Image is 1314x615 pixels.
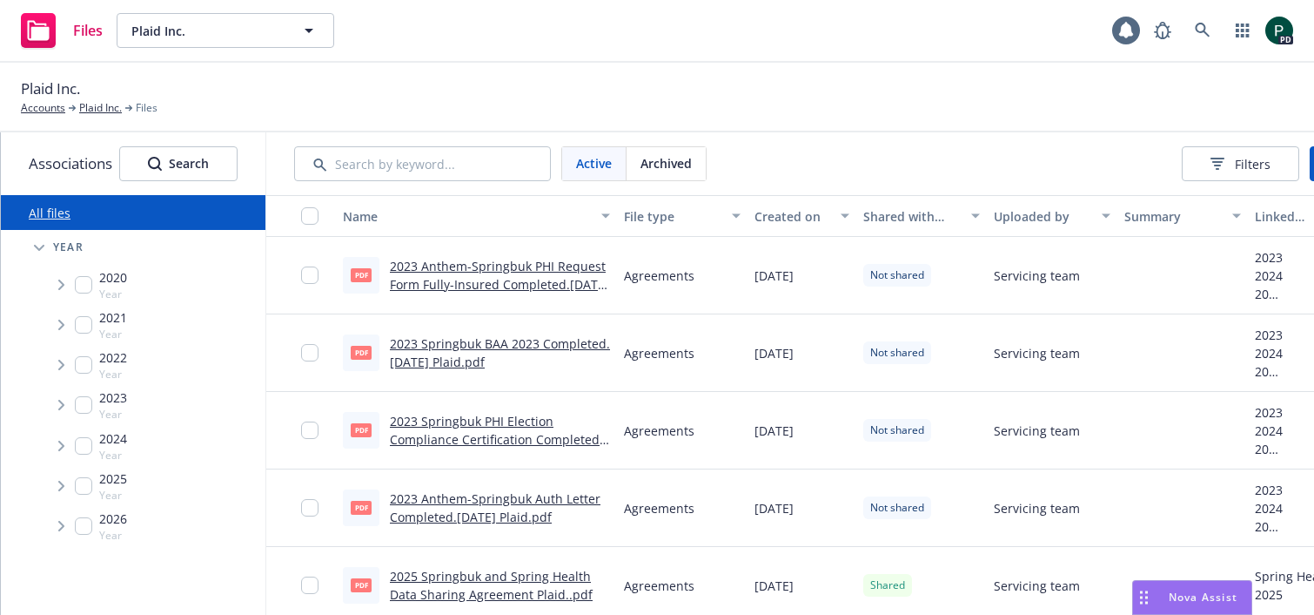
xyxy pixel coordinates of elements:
[99,287,127,301] span: Year
[1210,155,1270,173] span: Filters
[351,578,372,591] span: pdf
[29,205,70,221] a: All files
[870,500,924,516] span: Not shared
[624,499,694,517] span: Agreements
[624,207,721,226] div: File type
[99,348,127,367] span: 2022
[79,100,122,116] a: Plaid Inc.
[390,335,610,370] a: 2023 Springbuk BAA 2023 Completed.[DATE] Plaid.pdf
[29,152,112,175] span: Associations
[754,344,794,362] span: [DATE]
[754,207,830,226] div: Created on
[994,422,1080,440] span: Servicing team
[73,24,103,37] span: Files
[53,242,84,253] span: Year
[1117,195,1248,237] button: Summary
[754,422,794,440] span: [DATE]
[351,346,372,359] span: pdf
[1132,580,1252,615] button: Nova Assist
[301,577,318,594] input: Toggle Row Selected
[301,267,318,284] input: Toggle Row Selected
[390,413,603,466] a: 2023 Springbuk PHI Election Compliance Certification Completed.[DATE] Plaid.pdf
[1185,13,1220,48] a: Search
[301,499,318,517] input: Toggle Row Selected
[99,448,127,463] span: Year
[870,267,924,283] span: Not shared
[748,195,856,237] button: Created on
[1255,403,1283,422] div: 2023
[351,501,372,514] span: pdf
[148,157,162,171] svg: Search
[99,389,127,407] span: 2023
[21,78,80,100] span: Plaid Inc.
[1133,581,1155,614] div: Drag to move
[994,267,1080,285] span: Servicing team
[1255,248,1283,267] div: 2023
[99,407,127,422] span: Year
[301,344,318,362] input: Toggle Row Selected
[987,195,1117,237] button: Uploaded by
[99,470,127,488] span: 2025
[99,488,127,503] span: Year
[390,568,593,603] a: 2025 Springbuk and Spring Health Data Sharing Agreement Plaid..pdf
[1255,499,1283,517] div: 2024
[1169,590,1237,605] span: Nova Assist
[870,345,924,361] span: Not shared
[624,422,694,440] span: Agreements
[351,423,372,436] span: pdf
[1255,440,1283,458] div: 2025
[336,195,617,237] button: Name
[1255,362,1283,381] div: 2025
[754,499,794,517] span: [DATE]
[870,578,905,593] span: Shared
[994,577,1080,595] span: Servicing team
[640,154,692,172] span: Archived
[14,6,110,55] a: Files
[99,327,127,341] span: Year
[99,528,127,543] span: Year
[343,207,591,226] div: Name
[624,267,694,285] span: Agreements
[1145,13,1180,48] a: Report a Bug
[117,13,334,48] button: Plaid Inc.
[119,146,238,181] button: SearchSearch
[1255,481,1283,499] div: 2023
[301,422,318,439] input: Toggle Row Selected
[1255,285,1283,303] div: 2025
[136,100,158,116] span: Files
[1124,207,1222,226] div: Summary
[301,207,318,225] input: Select all
[870,422,924,438] span: Not shared
[99,268,127,287] span: 2020
[99,367,127,382] span: Year
[390,258,609,311] a: 2023 Anthem-Springbuk PHI Request Form Fully-Insured Completed.[DATE] Plaid.pdf
[1255,344,1283,362] div: 2024
[994,344,1080,362] span: Servicing team
[617,195,748,237] button: File type
[994,499,1080,517] span: Servicing team
[1255,267,1283,285] div: 2024
[390,490,600,525] a: 2023 Anthem-Springbuk Auth Letter Completed.[DATE] Plaid.pdf
[21,100,65,116] a: Accounts
[99,429,127,448] span: 2024
[1255,326,1283,344] div: 2023
[1225,13,1260,48] a: Switch app
[351,268,372,281] span: pdf
[624,577,694,595] span: Agreements
[624,344,694,362] span: Agreements
[994,207,1091,226] div: Uploaded by
[1265,17,1293,44] img: photo
[754,267,794,285] span: [DATE]
[1255,422,1283,440] div: 2024
[99,510,127,528] span: 2026
[1255,517,1283,536] div: 2025
[1,230,265,546] div: Tree Example
[148,147,209,180] div: Search
[294,146,551,181] input: Search by keyword...
[131,22,282,40] span: Plaid Inc.
[99,308,127,327] span: 2021
[863,207,961,226] div: Shared with client
[1182,146,1299,181] button: Filters
[754,577,794,595] span: [DATE]
[1235,155,1270,173] span: Filters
